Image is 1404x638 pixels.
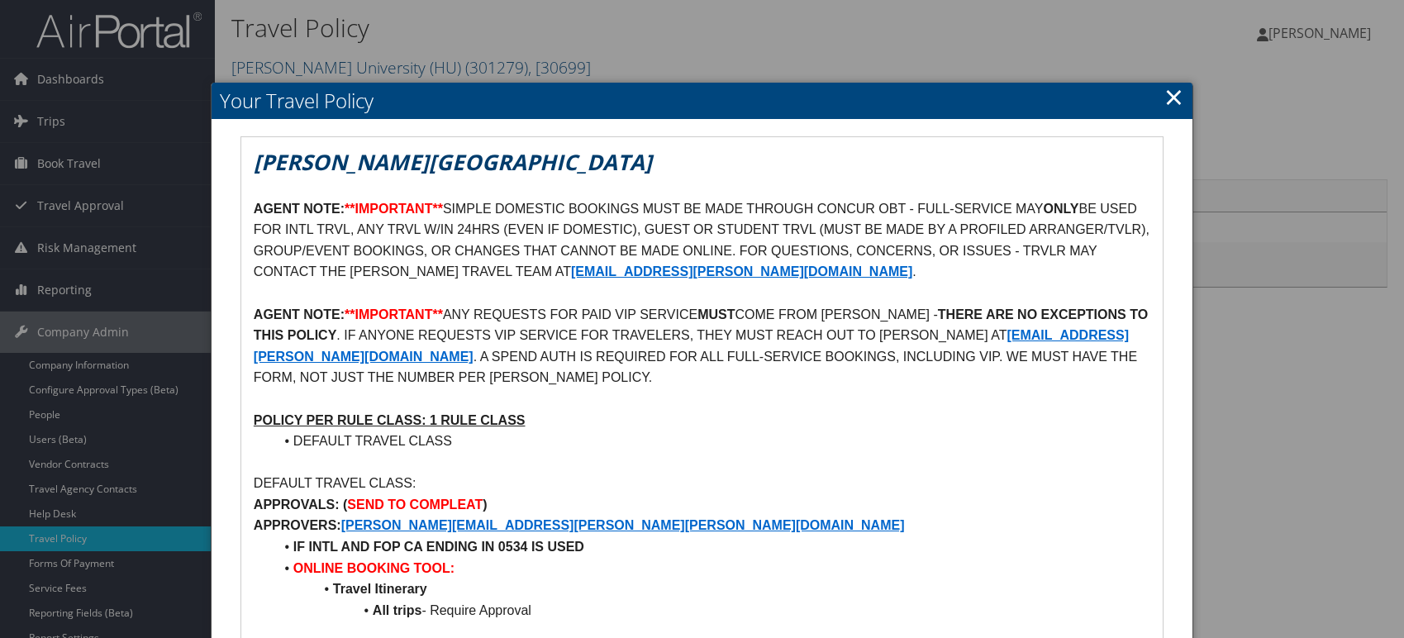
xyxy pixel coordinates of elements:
em: [PERSON_NAME][GEOGRAPHIC_DATA] [254,147,652,177]
strong: ONLY [1044,202,1079,216]
strong: APPROVALS: [254,498,340,512]
a: Close [1164,80,1183,113]
strong: ONLINE BOOKING TOOL: [293,561,455,575]
strong: ) [483,498,487,512]
h2: Your Travel Policy [212,83,1192,119]
a: [EMAIL_ADDRESS][PERSON_NAME][DOMAIN_NAME] [571,264,912,279]
strong: All trips [373,603,422,617]
a: [PERSON_NAME][EMAIL_ADDRESS][PERSON_NAME][PERSON_NAME][DOMAIN_NAME] [341,518,905,532]
strong: AGENT NOTE: [254,307,345,321]
strong: APPROVERS: [254,518,341,532]
strong: SEND TO COMPLEAT [347,498,483,512]
p: DEFAULT TRAVEL CLASS: [254,473,1150,494]
strong: IF INTL AND FOP CA ENDING IN 0534 IS USED [293,540,584,554]
strong: AGENT NOTE: [254,202,345,216]
u: POLICY PER RULE CLASS: 1 RULE CLASS [254,413,526,427]
p: SIMPLE DOMESTIC BOOKINGS MUST BE MADE THROUGH CONCUR OBT - FULL-SERVICE MAY BE USED FOR INTL TRVL... [254,198,1150,283]
p: ANY REQUESTS FOR PAID VIP SERVICE COME FROM [PERSON_NAME] - . IF ANYONE REQUESTS VIP SERVICE FOR ... [254,304,1150,388]
strong: ( [343,498,347,512]
strong: MUST [697,307,735,321]
strong: Travel Itinerary [333,582,427,596]
li: DEFAULT TRAVEL CLASS [274,431,1150,452]
li: - Require Approval [274,600,1150,621]
a: [EMAIL_ADDRESS][PERSON_NAME][DOMAIN_NAME] [254,328,1129,364]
